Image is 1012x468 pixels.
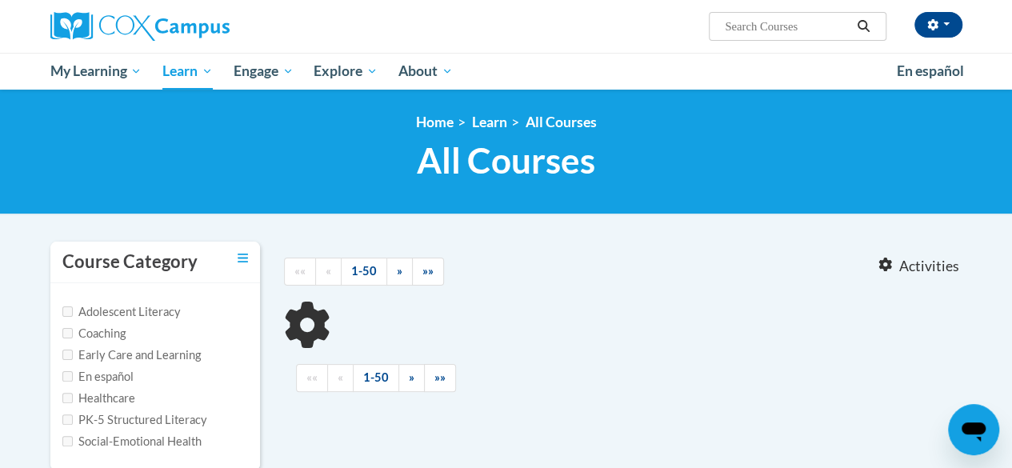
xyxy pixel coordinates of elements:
span: »» [434,370,446,384]
span: Engage [234,62,294,81]
a: My Learning [40,53,153,90]
a: Cox Campus [50,12,338,41]
input: Checkbox for Options [62,350,73,360]
input: Checkbox for Options [62,393,73,403]
a: End [424,364,456,392]
a: Previous [327,364,354,392]
input: Checkbox for Options [62,436,73,446]
span: » [409,370,414,384]
span: Learn [162,62,213,81]
label: Healthcare [62,390,135,407]
span: En español [897,62,964,79]
span: «« [294,264,306,278]
span: «« [306,370,318,384]
span: Explore [314,62,378,81]
span: My Learning [50,62,142,81]
a: 1-50 [341,258,387,286]
a: Learn [472,114,507,130]
button: Search [851,17,875,36]
a: Toggle collapse [238,250,248,267]
span: » [397,264,402,278]
a: Engage [223,53,304,90]
a: Begining [284,258,316,286]
a: Begining [296,364,328,392]
img: Cox Campus [50,12,230,41]
label: Social-Emotional Health [62,433,202,450]
a: End [412,258,444,286]
input: Checkbox for Options [62,328,73,338]
a: About [388,53,463,90]
span: »» [422,264,434,278]
label: Coaching [62,325,126,342]
span: « [338,370,343,384]
div: Main menu [38,53,974,90]
a: Next [398,364,425,392]
label: Adolescent Literacy [62,303,181,321]
a: All Courses [526,114,597,130]
label: PK-5 Structured Literacy [62,411,207,429]
input: Checkbox for Options [62,306,73,317]
a: En español [886,54,974,88]
input: Search Courses [723,17,851,36]
input: Checkbox for Options [62,371,73,382]
a: Learn [152,53,223,90]
a: Previous [315,258,342,286]
label: Early Care and Learning [62,346,201,364]
span: All Courses [417,139,595,182]
a: Next [386,258,413,286]
input: Checkbox for Options [62,414,73,425]
a: Explore [303,53,388,90]
button: Account Settings [914,12,962,38]
iframe: Button to launch messaging window [948,404,999,455]
a: 1-50 [353,364,399,392]
span: « [326,264,331,278]
a: Home [416,114,454,130]
span: Activities [899,258,959,275]
label: En español [62,368,134,386]
h3: Course Category [62,250,198,274]
span: About [398,62,453,81]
